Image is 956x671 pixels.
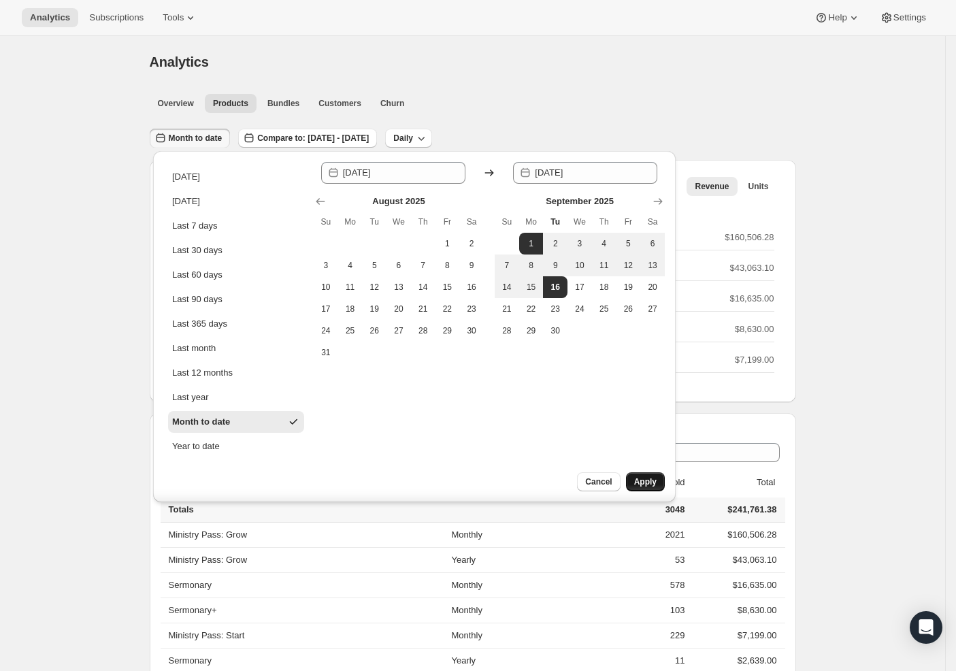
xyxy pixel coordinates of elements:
button: Last 365 days [168,313,304,335]
span: 10 [573,260,587,271]
span: Apply [634,476,657,487]
td: 578 [595,572,689,598]
span: 7 [416,260,430,271]
span: 29 [441,325,455,336]
span: 13 [646,260,659,271]
button: Saturday August 9 2025 [459,255,484,276]
button: Monday September 15 2025 [519,276,544,298]
button: Last 12 months [168,362,304,384]
button: Analytics [22,8,78,27]
button: Monday September 22 2025 [519,298,544,320]
td: 103 [595,598,689,623]
button: Wednesday September 10 2025 [567,255,592,276]
button: Last year [168,387,304,408]
span: 22 [441,304,455,314]
span: 30 [548,325,562,336]
span: 13 [392,282,406,293]
button: Wednesday August 6 2025 [386,255,411,276]
span: 24 [573,304,587,314]
button: Year to date [168,436,304,457]
span: 24 [319,325,333,336]
button: Thursday August 28 2025 [411,320,435,342]
th: Sermonary [161,572,448,598]
button: Sunday August 3 2025 [314,255,338,276]
div: Last 365 days [172,317,227,331]
button: Saturday August 2 2025 [459,233,484,255]
button: Friday August 8 2025 [435,255,460,276]
div: Last 7 days [172,219,218,233]
button: Monday September 29 2025 [519,320,544,342]
span: 22 [525,304,538,314]
span: 14 [500,282,514,293]
span: Analytics [30,12,70,23]
button: Thursday September 25 2025 [592,298,616,320]
span: 1 [441,238,455,249]
button: [DATE] [168,166,304,188]
th: Tuesday [362,211,386,233]
button: Sunday September 7 2025 [495,255,519,276]
button: Daily [385,129,432,148]
button: Last 7 days [168,215,304,237]
button: Saturday September 13 2025 [640,255,665,276]
td: 229 [595,623,689,648]
span: Th [597,216,611,227]
th: Wednesday [567,211,592,233]
button: Monday August 25 2025 [338,320,363,342]
button: Saturday September 20 2025 [640,276,665,298]
td: 2021 [595,523,689,547]
button: Show next month, October 2025 [648,192,667,211]
span: 27 [646,304,659,314]
span: We [573,216,587,227]
span: Customers [318,98,361,109]
td: $7,199.00 [689,623,785,648]
button: Start of range Monday September 1 2025 [519,233,544,255]
td: $16,635.00 [689,572,785,598]
span: 26 [367,325,381,336]
button: Show previous month, July 2025 [311,192,330,211]
button: Tools [154,8,205,27]
td: $43,063.10 [689,547,785,572]
span: 31 [319,347,333,358]
p: $16,635.00 [729,292,774,306]
button: End of range Today Tuesday September 16 2025 [543,276,567,298]
button: Sunday August 10 2025 [314,276,338,298]
span: 3 [573,238,587,249]
span: Su [500,216,514,227]
div: Open Intercom Messenger [910,611,942,644]
button: Saturday September 6 2025 [640,233,665,255]
span: 12 [622,260,636,271]
button: Sunday September 21 2025 [495,298,519,320]
button: Monday August 18 2025 [338,298,363,320]
span: 17 [573,282,587,293]
button: Friday September 5 2025 [616,233,641,255]
button: Month to date [150,129,231,148]
span: Compare to: [DATE] - [DATE] [257,133,369,144]
button: Tuesday September 9 2025 [543,255,567,276]
button: Help [806,8,868,27]
p: $7,199.00 [735,353,774,367]
button: Sunday September 14 2025 [495,276,519,298]
button: Subscriptions [81,8,152,27]
button: Sunday September 28 2025 [495,320,519,342]
button: Friday August 22 2025 [435,298,460,320]
span: We [392,216,406,227]
button: Wednesday August 27 2025 [386,320,411,342]
span: 18 [344,304,357,314]
button: Settings [872,8,934,27]
p: $43,063.10 [729,261,774,275]
th: Ministry Pass: Grow [161,547,448,572]
span: Subscriptions [89,12,144,23]
span: Tools [163,12,184,23]
span: Help [828,12,846,23]
button: [DATE] [168,191,304,212]
button: Last month [168,338,304,359]
button: Friday September 12 2025 [616,255,641,276]
button: Thursday August 21 2025 [411,298,435,320]
button: Wednesday August 13 2025 [386,276,411,298]
button: Tuesday September 30 2025 [543,320,567,342]
span: 5 [622,238,636,249]
button: Tuesday August 5 2025 [362,255,386,276]
th: Friday [616,211,641,233]
th: Sunday [495,211,519,233]
span: 27 [392,325,406,336]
